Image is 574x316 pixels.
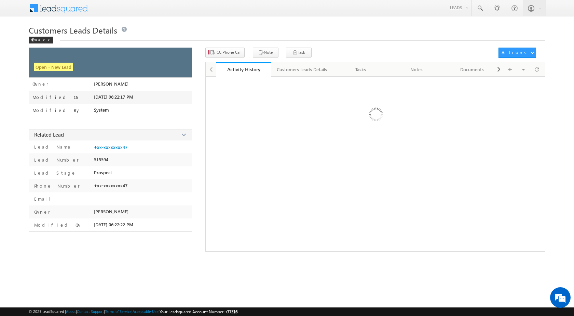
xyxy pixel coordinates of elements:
[445,62,500,77] a: Documents
[205,48,245,58] button: CC Phone Call
[450,65,494,74] div: Documents
[94,144,127,150] a: +xx-xxxxxxxx47
[340,80,411,151] img: Loading ...
[32,144,72,150] label: Lead Name
[32,170,76,176] label: Lead Stage
[227,309,237,314] span: 77516
[32,196,56,202] label: Email
[216,62,272,77] a: Activity History
[32,157,79,163] label: Lead Number
[133,309,159,314] a: Acceptable Use
[277,65,327,74] div: Customers Leads Details
[34,63,73,71] span: Open - New Lead
[32,94,80,100] label: Modified On
[94,183,127,188] span: +xx-xxxxxxxx47
[333,62,389,77] a: Tasks
[286,48,312,58] button: Task
[29,25,117,36] span: Customers Leads Details
[389,62,445,77] a: Notes
[105,309,132,314] a: Terms of Service
[77,309,104,314] a: Contact Support
[29,37,53,43] div: Back
[94,157,108,162] span: 515594
[394,65,438,74] div: Notes
[253,48,278,58] button: Note
[66,309,76,314] a: About
[32,108,81,113] label: Modified By
[32,222,81,228] label: Modified On
[94,170,112,175] span: Prospect
[160,309,237,314] span: Your Leadsquared Account Number is
[32,81,49,87] label: Owner
[94,222,133,227] span: [DATE] 06:22:22 PM
[94,209,128,214] span: [PERSON_NAME]
[94,107,109,113] span: System
[339,65,383,74] div: Tasks
[34,131,64,138] span: Related Lead
[221,66,266,73] div: Activity History
[498,48,536,58] button: Actions
[32,209,50,215] label: Owner
[94,81,128,87] span: [PERSON_NAME]
[32,183,80,189] label: Phone Number
[271,62,333,77] a: Customers Leads Details
[94,94,133,100] span: [DATE] 06:22:17 PM
[502,49,529,55] div: Actions
[217,49,242,55] span: CC Phone Call
[29,308,237,315] span: © 2025 LeadSquared | | | | |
